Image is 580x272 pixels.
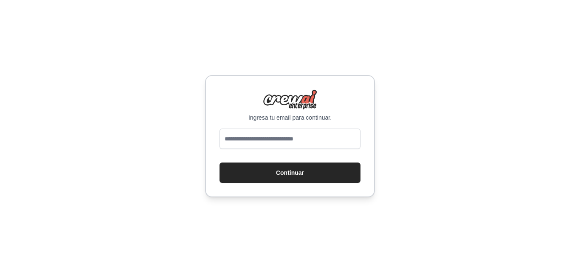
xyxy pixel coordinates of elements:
[220,163,360,183] button: Continuar
[276,169,304,176] font: Continuar
[538,231,580,272] iframe: Chat Widget
[248,114,332,121] font: Ingresa tu email para continuar.
[263,90,317,110] img: crewai_plus_logo-5aa5b5ab29de6a0f2d86ca7c27b9dd9f4fd15d81c93412c28fd24102b7c0d08b.png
